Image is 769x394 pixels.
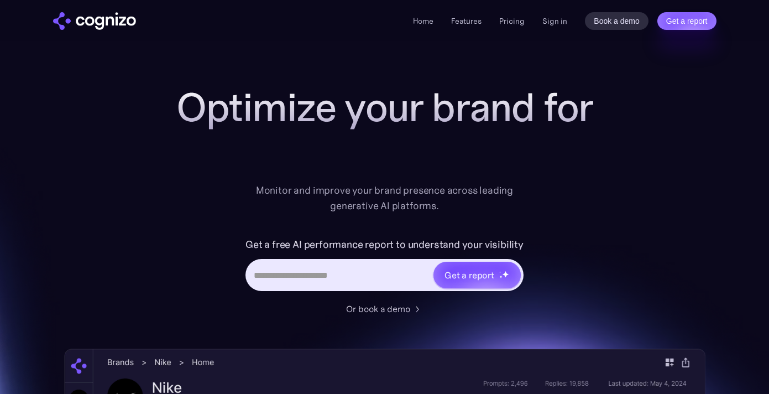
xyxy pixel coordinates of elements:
a: Pricing [499,16,525,26]
form: Hero URL Input Form [245,236,524,297]
a: Features [451,16,482,26]
a: Home [413,16,433,26]
a: home [53,12,136,30]
img: star [499,275,503,279]
img: star [502,271,509,278]
a: Or book a demo [346,302,423,315]
div: Get a report [444,268,494,282]
h1: Optimize your brand for [164,85,606,129]
img: cognizo logo [53,12,136,30]
a: Sign in [542,14,567,28]
div: Or book a demo [346,302,410,315]
div: Monitor and improve your brand presence across leading generative AI platforms. [249,183,521,214]
a: Get a reportstarstarstar [432,261,522,289]
label: Get a free AI performance report to understand your visibility [245,236,524,253]
a: Book a demo [585,12,648,30]
a: Get a report [657,12,716,30]
img: star [499,271,501,273]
